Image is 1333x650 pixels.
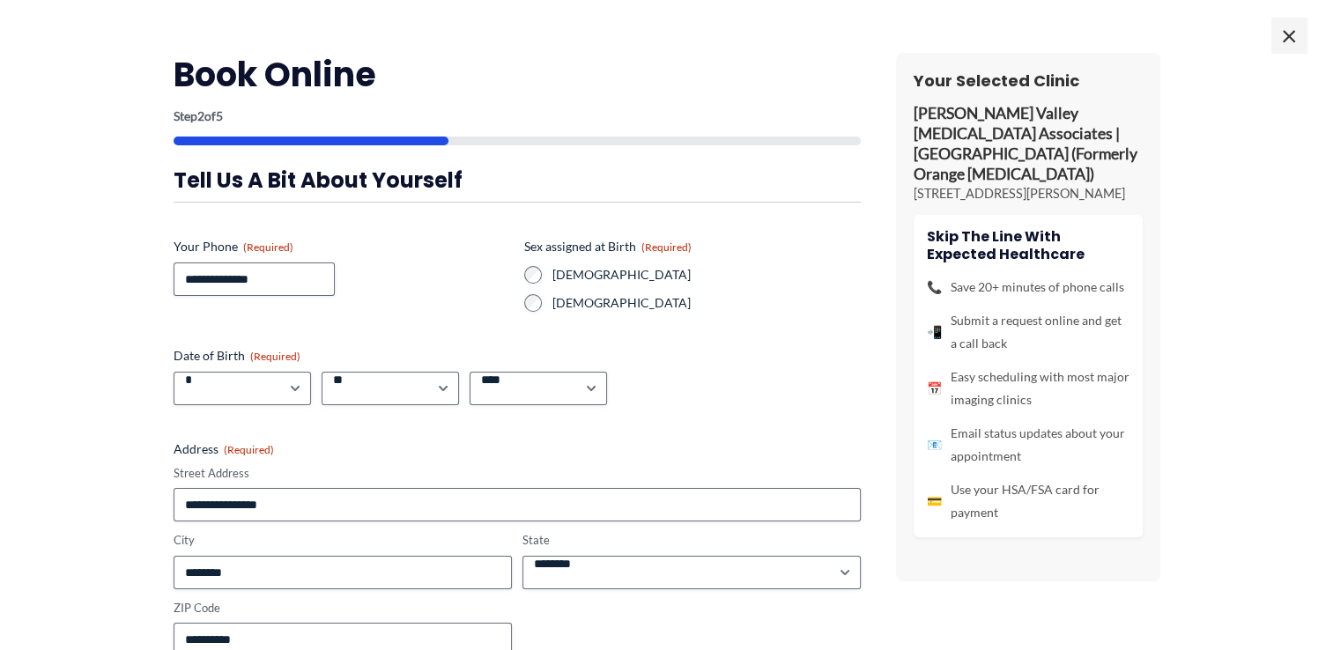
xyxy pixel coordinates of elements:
p: Step of [174,110,861,122]
span: 💳 [927,490,942,513]
span: 📧 [927,433,942,456]
label: ZIP Code [174,600,512,617]
span: 5 [216,108,223,123]
p: [PERSON_NAME] Valley [MEDICAL_DATA] Associates | [GEOGRAPHIC_DATA] (Formerly Orange [MEDICAL_DATA]) [914,104,1143,184]
legend: Address [174,440,274,458]
p: [STREET_ADDRESS][PERSON_NAME] [914,185,1143,203]
span: × [1271,18,1307,53]
label: [DEMOGRAPHIC_DATA] [552,266,861,284]
h4: Skip the line with Expected Healthcare [927,228,1129,262]
h2: Book Online [174,53,861,96]
li: Save 20+ minutes of phone calls [927,276,1129,299]
label: State [522,532,861,549]
legend: Date of Birth [174,347,300,365]
span: 📞 [927,276,942,299]
h3: Tell us a bit about yourself [174,166,861,194]
label: City [174,532,512,549]
label: Your Phone [174,238,510,255]
span: 2 [197,108,204,123]
span: (Required) [224,443,274,456]
li: Easy scheduling with most major imaging clinics [927,366,1129,411]
legend: Sex assigned at Birth [524,238,692,255]
span: (Required) [641,240,692,254]
span: (Required) [250,350,300,363]
li: Submit a request online and get a call back [927,309,1129,355]
li: Use your HSA/FSA card for payment [927,478,1129,524]
li: Email status updates about your appointment [927,422,1129,468]
h3: Your Selected Clinic [914,70,1143,91]
span: (Required) [243,240,293,254]
span: 📅 [927,377,942,400]
span: 📲 [927,321,942,343]
label: [DEMOGRAPHIC_DATA] [552,294,861,312]
label: Street Address [174,465,861,482]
